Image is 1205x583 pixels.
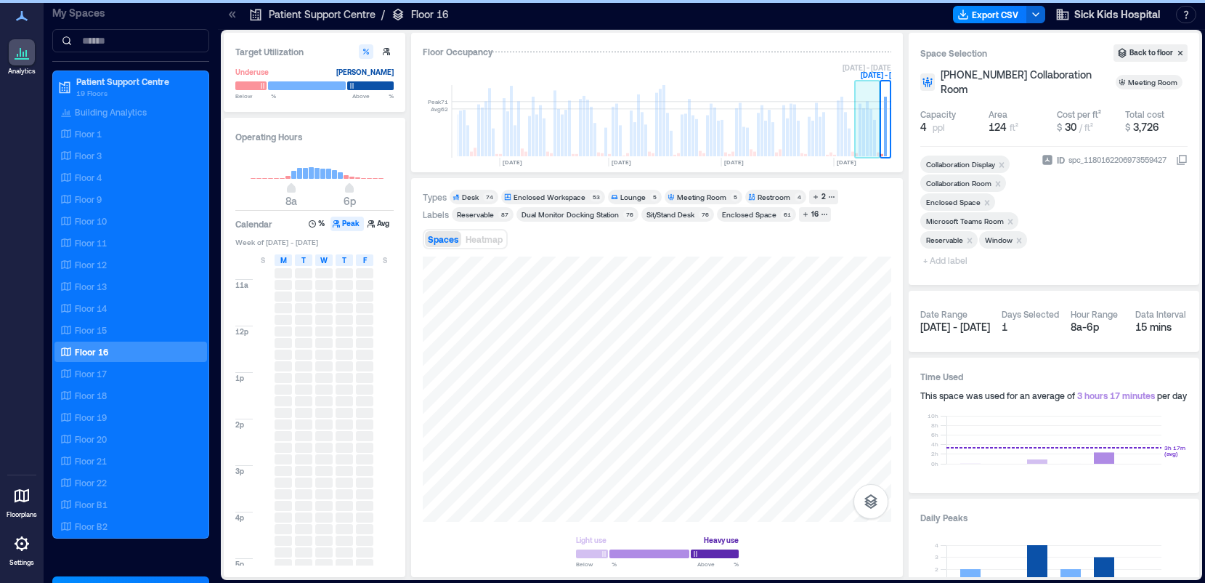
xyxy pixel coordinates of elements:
button: [PHONE_NUMBER] Collaboration Room [941,68,1110,97]
div: 8a - 6p [1071,320,1124,334]
p: Floor 19 [75,411,107,423]
div: Microsoft Teams Room [926,216,1004,226]
div: Restroom [758,192,790,202]
span: 124 [989,121,1007,133]
div: Data Interval [1135,308,1186,320]
button: 4 ppl [920,120,983,134]
span: $ [1057,122,1062,132]
p: Patient Support Centre [76,76,198,87]
div: [PERSON_NAME] [336,65,394,79]
div: Remove Window [1013,235,1027,245]
div: Floor Occupancy [423,44,891,59]
button: % [307,217,329,231]
span: Below % [235,92,276,100]
span: S [261,254,265,266]
h3: Calendar [235,217,272,231]
div: 16 [809,208,821,221]
p: Floor 14 [75,302,107,314]
a: Analytics [4,35,40,80]
button: Sick Kids Hospital [1051,3,1164,26]
h3: Target Utilization [235,44,394,59]
div: Sit/Stand Desk [646,209,694,220]
div: Window [985,235,1013,245]
p: Building Analytics [75,106,147,118]
p: / [381,7,385,22]
span: Below % [576,560,617,568]
p: Floor 3 [75,150,102,161]
span: 8a [285,195,297,207]
p: My Spaces [52,6,209,20]
div: Meeting Room [1128,77,1180,87]
span: 11a [235,280,248,290]
p: Floor 4 [75,172,102,183]
button: IDspc_1180162206973559427 [1176,154,1188,166]
button: 16 [799,207,831,222]
div: 53 [590,193,602,201]
div: Enclosed Space [722,209,776,220]
p: Floor 1 [75,128,102,140]
div: Heavy use [704,533,739,547]
tspan: 0h [931,460,938,467]
tspan: 10h [928,412,938,419]
p: Floor 16 [75,346,108,358]
div: Labels [423,209,449,220]
p: Floor 15 [75,324,107,336]
span: 3,726 [1133,121,1159,133]
h3: Time Used [920,369,1188,384]
div: Meeting Room [677,192,726,202]
div: Underuse [235,65,269,79]
button: Meeting Room [1116,75,1188,89]
div: Desk [462,192,479,202]
text: [DATE] [837,158,856,166]
div: 5 [731,193,739,201]
p: Floor 9 [75,193,102,205]
span: + Add label [920,250,973,270]
p: Analytics [8,67,36,76]
div: Collaboration Display [926,159,995,169]
p: Floor 12 [75,259,107,270]
button: Peak [330,217,364,231]
span: 4 [920,120,927,134]
span: T [301,254,306,266]
span: F [363,254,367,266]
span: Week of [DATE] - [DATE] [235,237,394,247]
div: Days Selected [1002,308,1059,320]
span: [DATE] - [DATE] [920,321,990,333]
span: 30 [1065,121,1076,133]
div: Remove Enclosed Space [981,197,995,207]
div: Reservable [457,209,494,220]
tspan: 4h [931,441,938,448]
text: [DATE] [724,158,744,166]
div: 61 [781,210,793,219]
span: 5p [235,559,244,569]
div: Reservable [926,235,963,245]
div: Lounge [620,192,646,202]
div: 2 [819,190,828,204]
span: 6p [344,195,356,207]
span: ft² [1010,122,1018,132]
span: S [383,254,387,266]
p: Floor 21 [75,455,107,467]
h3: Space Selection [920,46,1113,60]
p: Floor 11 [75,237,107,249]
span: 4p [235,512,244,523]
span: ppl [933,121,945,133]
p: Floorplans [7,510,37,519]
span: [PHONE_NUMBER] Collaboration Room [941,68,1092,97]
div: Remove Reservable [963,235,978,245]
tspan: 3 [935,553,938,560]
p: Floor 17 [75,368,107,379]
span: M [280,254,287,266]
span: W [320,254,328,266]
h3: Daily Peaks [920,510,1188,525]
button: 2 [809,190,838,204]
p: Floor B2 [75,520,107,532]
p: Floor 16 [411,7,449,22]
p: 19 Floors [76,87,198,99]
div: 1 [1002,320,1059,334]
div: Date Range [920,308,967,320]
div: 4 [795,193,803,201]
p: Settings [9,558,34,567]
button: Avg [365,217,394,231]
span: 2p [235,419,244,430]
